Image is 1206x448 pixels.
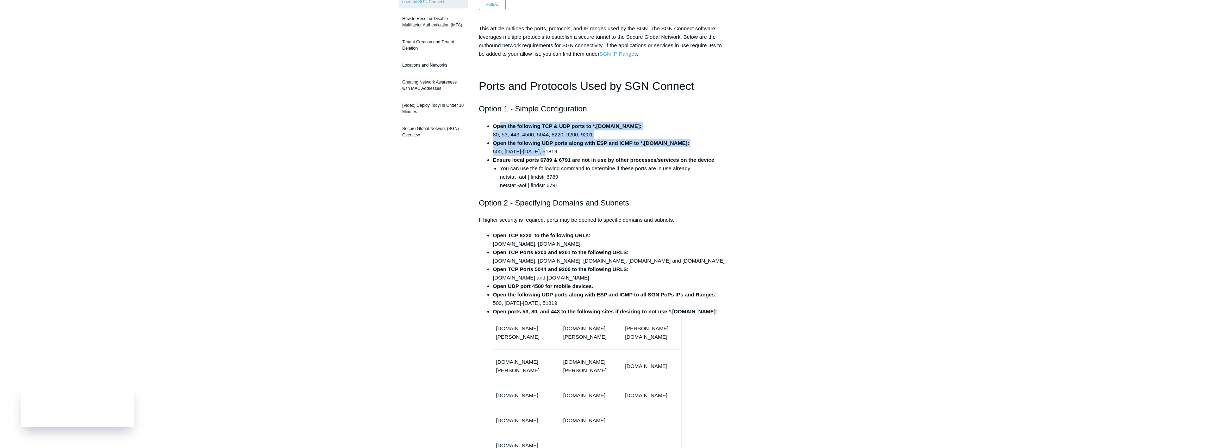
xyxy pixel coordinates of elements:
p: [PERSON_NAME][DOMAIN_NAME] [625,324,679,341]
p: [DOMAIN_NAME] [625,391,679,400]
p: [DOMAIN_NAME] [625,362,679,370]
p: [DOMAIN_NAME] [563,416,619,425]
h2: Option 1 - Simple Configuration [479,103,727,115]
a: Secure Global Network (SGN) Overview [399,122,468,142]
a: Locations and Networks [399,59,468,72]
strong: Open TCP Ports 5044 and 9200 to the following URLS: [493,266,629,272]
strong: Ensure local ports 6789 & 6791 are not in use by other processes/services on the device [493,157,714,163]
p: [DOMAIN_NAME][PERSON_NAME] [563,324,619,341]
h2: Option 2 - Specifying Domains and Subnets [479,197,727,209]
a: Tenant Creation and Tenant Deletion [399,35,468,55]
strong: Open ports 53, 80, and 443 to the following sites if desiring to not use *.[DOMAIN_NAME]: [493,308,718,314]
p: [DOMAIN_NAME] [563,391,619,400]
li: [DOMAIN_NAME], [DOMAIN_NAME], [DOMAIN_NAME], [DOMAIN_NAME] and [DOMAIN_NAME] [493,248,727,265]
a: How to Reset or Disable Multifactor Authentication (MFA) [399,12,468,32]
td: [DOMAIN_NAME][PERSON_NAME] [493,316,560,349]
li: 80, 53, 443, 4500, 5044, 8220, 9200, 9201 [493,122,727,139]
a: SGN IP Ranges [599,51,637,57]
span: This article outlines the ports, protocols, and IP ranges used by the SGN. The SGN Connect softwa... [479,25,722,57]
strong: Open the following UDP ports along with ESP and ICMP to *.[DOMAIN_NAME]: [493,140,689,146]
p: [DOMAIN_NAME] [496,416,557,425]
li: 500, [DATE]-[DATE], 51819 [493,139,727,156]
li: [DOMAIN_NAME] and [DOMAIN_NAME] [493,265,727,282]
p: [DOMAIN_NAME] [496,391,557,400]
li: [DOMAIN_NAME], [DOMAIN_NAME] [493,231,727,248]
h1: Ports and Protocols Used by SGN Connect [479,77,727,95]
a: Creating Network Awareness with MAC Addresses [399,75,468,95]
p: [DOMAIN_NAME][PERSON_NAME] [563,358,619,375]
li: 500, [DATE]-[DATE], 51819 [493,290,727,307]
strong: Open the following UDP ports along with ESP and ICMP to all SGN PoPs IPs and Ranges: [493,291,717,297]
strong: Open TCP Ports 9200 and 9201 to the following URLS: [493,249,629,255]
a: [Video] Deploy Todyl in Under 10 Minutes [399,99,468,118]
iframe: Todyl Status [21,386,134,427]
p: If higher security is required, ports may be opened to specific domains and subnets. [479,216,727,224]
strong: Open the following TCP & UDP ports to *.[DOMAIN_NAME]: [493,123,642,129]
li: You can use the following command to determine if these ports are in use already: netstat -aof | ... [500,164,727,190]
strong: Open UDP port 4500 for mobile devices. [493,283,593,289]
p: [DOMAIN_NAME][PERSON_NAME] [496,358,557,375]
strong: Open TCP 8220 to the following URLs: [493,232,590,238]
